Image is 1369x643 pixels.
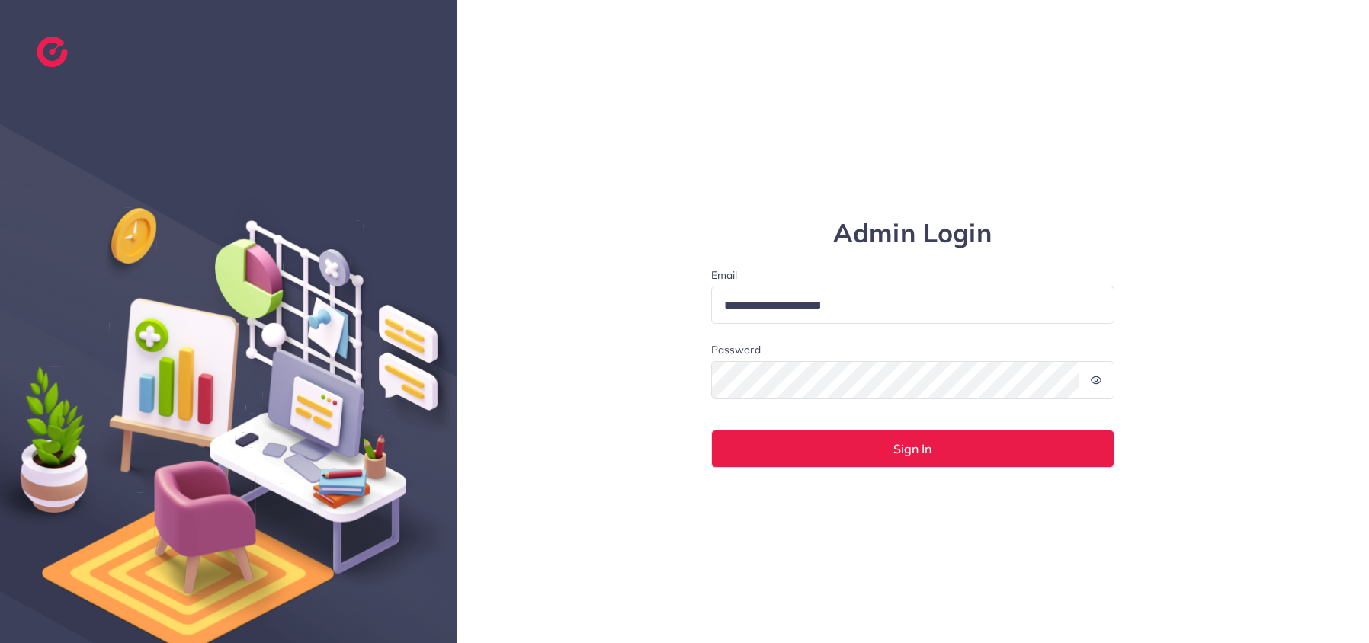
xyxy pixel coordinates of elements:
[893,443,931,455] span: Sign In
[37,37,68,67] img: logo
[711,218,1115,249] h1: Admin Login
[711,342,761,357] label: Password
[711,430,1115,468] button: Sign In
[711,267,1115,283] label: Email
